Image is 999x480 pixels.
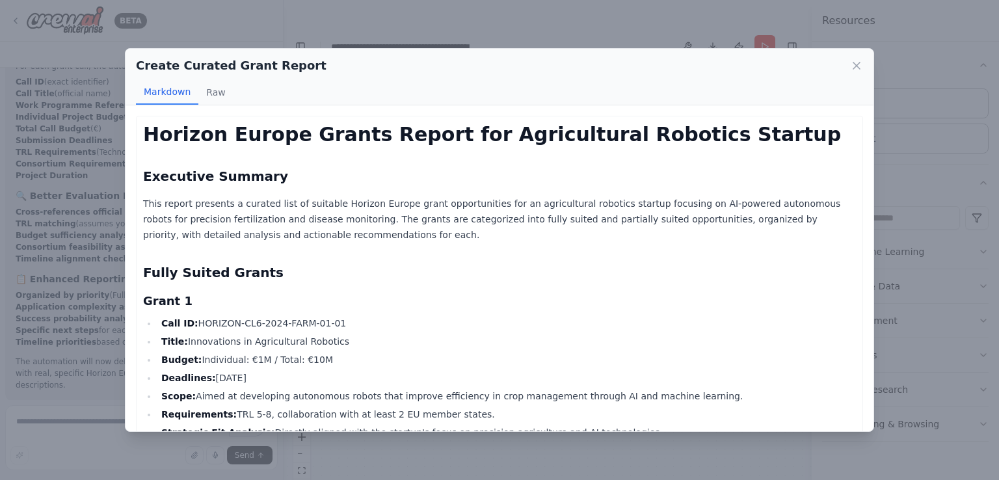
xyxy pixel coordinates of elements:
li: TRL 5-8, collaboration with at least 2 EU member states. [157,407,856,422]
strong: Title: [161,336,188,347]
strong: Requirements: [161,409,237,420]
h1: Horizon Europe Grants Report for Agricultural Robotics Startup [143,123,856,146]
h3: Grant 1 [143,292,856,310]
li: [DATE] [157,370,856,386]
strong: Strategic Fit Analysis: [161,427,274,438]
li: Innovations in Agricultural Robotics [157,334,856,349]
li: HORIZON-CL6-2024-FARM-01-01 [157,315,856,331]
strong: Deadlines: [161,373,216,383]
li: Individual: €1M / Total: €10M [157,352,856,367]
h2: Create Curated Grant Report [136,57,326,75]
button: Markdown [136,80,198,105]
h2: Executive Summary [143,167,856,185]
p: This report presents a curated list of suitable Horizon Europe grant opportunities for an agricul... [143,196,856,243]
strong: Scope: [161,391,196,401]
h2: Fully Suited Grants [143,263,856,282]
li: Directly aligned with the startup's focus on precision agriculture and AI technologies. [157,425,856,440]
button: Raw [198,80,233,105]
li: Aimed at developing autonomous robots that improve efficiency in crop management through AI and m... [157,388,856,404]
strong: Budget: [161,354,202,365]
strong: Call ID: [161,318,198,328]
